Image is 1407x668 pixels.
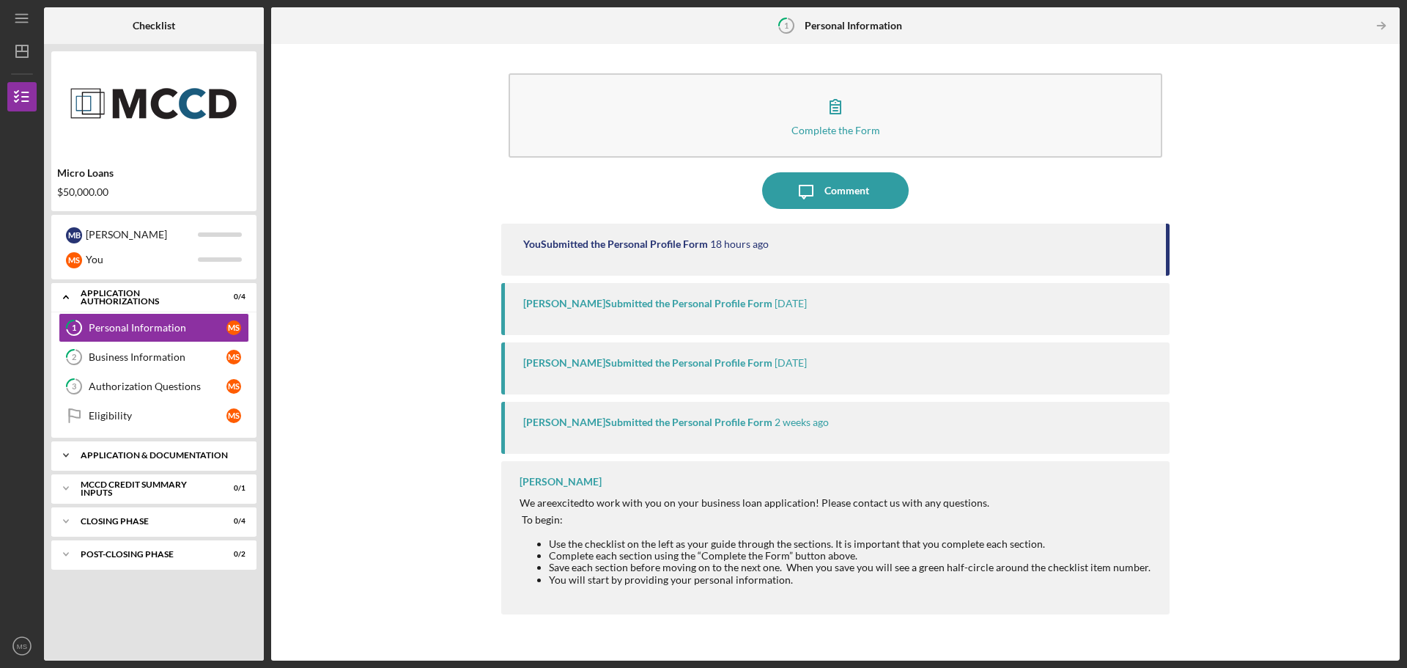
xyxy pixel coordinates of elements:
div: [PERSON_NAME] Submitted the Personal Profile Form [523,357,772,369]
a: 1Personal InformationMS [59,313,249,342]
div: M S [226,379,241,394]
span: We are [520,496,552,509]
div: Eligibility [89,410,226,422]
span: ! [816,496,819,509]
div: [PERSON_NAME] [520,476,602,488]
div: 0 / 4 [219,517,245,526]
b: Checklist [133,20,175,32]
div: M S [226,350,241,364]
img: Product logo [51,59,256,147]
div: Complete each section using the “Complete the Form” button above. [549,550,1151,562]
div: Application & Documentation [81,451,238,460]
a: 2Business InformationMS [59,342,249,372]
div: Micro Loans [57,167,251,179]
div: [PERSON_NAME] Submitted the Personal Profile Form [523,416,772,428]
div: 0 / 4 [219,293,245,301]
div: Authorization Questions [89,381,226,392]
div: You Submitted the Personal Profile Form [523,238,708,250]
div: Complete the Form [791,125,880,136]
div: M B [66,227,82,243]
tspan: 3 [72,382,76,392]
time: 2025-09-22 17:24 [775,298,807,309]
div: M S [66,252,82,268]
span: To begin: [522,513,563,526]
a: EligibilityMS [59,401,249,430]
div: $50,000.00 [57,186,251,198]
tspan: 1 [72,323,76,333]
b: Personal Information [805,20,902,32]
span: . [987,496,989,509]
div: Application Authorizations [81,289,209,306]
button: Complete the Form [509,73,1162,158]
div: Closing Phase [81,517,209,526]
a: 3Authorization QuestionsMS [59,372,249,401]
li: Use the checklist on the left as your guide through the sections. It is important that you comple... [549,538,1151,550]
span: Please contact us with any questions [821,496,987,509]
div: 0 / 2 [219,550,245,559]
div: Comment [824,172,869,209]
tspan: 2 [72,353,76,362]
tspan: 1 [784,21,789,30]
div: Personal Information [89,322,226,334]
text: MS [17,642,27,650]
time: 2025-09-24 22:19 [710,238,769,250]
div: Business Information [89,351,226,363]
button: MS [7,631,37,661]
span: to work with you on your business loan application [585,496,816,509]
button: Comment [762,172,909,209]
div: MCCD Credit Summary Inputs [81,480,209,497]
div: M S [226,408,241,423]
span: excited [552,496,585,509]
time: 2025-09-09 18:21 [775,416,829,428]
span: You will start by providing your personal information. [549,573,793,586]
div: You [86,247,198,272]
div: Post-Closing Phase [81,550,209,559]
div: 0 / 1 [219,484,245,493]
time: 2025-09-22 17:23 [775,357,807,369]
div: [PERSON_NAME] [86,222,198,247]
div: [PERSON_NAME] Submitted the Personal Profile Form [523,298,772,309]
li: Save each section before moving on to the next one. When you save you will see a green half-circl... [549,562,1151,573]
div: M S [226,320,241,335]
